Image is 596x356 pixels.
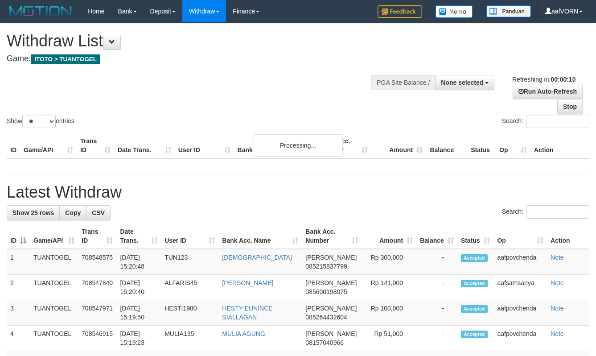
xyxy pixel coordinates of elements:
[493,249,547,275] td: aafpovchenda
[416,249,457,275] td: -
[7,275,30,300] td: 2
[161,300,218,326] td: HESTI1980
[526,115,589,128] input: Search:
[547,224,589,249] th: Action
[234,133,317,158] th: Bank Acc. Name
[416,326,457,351] td: -
[7,183,589,201] h1: Latest Withdraw
[175,133,234,158] th: User ID
[305,263,347,270] span: Copy 085215837799 to clipboard
[461,331,488,338] span: Accepted
[362,326,416,351] td: Rp 51,000
[30,326,78,351] td: TUANTOGEL
[493,275,547,300] td: aafsamsanya
[7,300,30,326] td: 3
[461,254,488,262] span: Accepted
[557,99,583,114] a: Stop
[551,76,575,83] strong: 00:00:10
[7,224,30,249] th: ID: activate to sort column descending
[513,84,583,99] a: Run Auto-Refresh
[7,115,74,128] label: Show entries
[305,254,357,261] span: [PERSON_NAME]
[305,339,344,346] span: Copy 08157040966 to clipboard
[457,224,494,249] th: Status: activate to sort column ascending
[362,224,416,249] th: Amount: activate to sort column ascending
[530,133,589,158] th: Action
[441,79,483,86] span: None selected
[7,32,388,50] h1: Withdraw List
[416,275,457,300] td: -
[416,300,457,326] td: -
[461,280,488,287] span: Accepted
[486,5,531,17] img: panduan.png
[30,224,78,249] th: Game/API: activate to sort column ascending
[161,224,218,249] th: User ID: activate to sort column ascending
[77,133,114,158] th: Trans ID
[436,5,473,18] img: Button%20Memo.svg
[461,305,488,313] span: Accepted
[551,279,564,286] a: Note
[86,205,111,220] a: CSV
[496,133,530,158] th: Op
[493,326,547,351] td: aafpovchenda
[305,288,347,295] span: Copy 085600198075 to clipboard
[7,54,388,63] h4: Game:
[7,249,30,275] td: 1
[426,133,467,158] th: Balance
[78,326,116,351] td: 708546915
[30,300,78,326] td: TUANTOGEL
[116,224,161,249] th: Date Trans.: activate to sort column ascending
[362,300,416,326] td: Rp 100,000
[7,205,60,220] a: Show 25 rows
[551,305,564,312] a: Note
[78,224,116,249] th: Trans ID: activate to sort column ascending
[78,249,116,275] td: 708548575
[435,75,494,90] button: None selected
[92,209,105,216] span: CSV
[526,205,589,219] input: Search:
[371,133,426,158] th: Amount
[551,254,564,261] a: Note
[254,134,343,157] div: Processing...
[305,314,347,321] span: Copy 085264432604 to clipboard
[371,75,435,90] div: PGA Site Balance /
[7,133,20,158] th: ID
[78,300,116,326] td: 708547971
[305,279,357,286] span: [PERSON_NAME]
[12,209,54,216] span: Show 25 rows
[59,205,86,220] a: Copy
[116,300,161,326] td: [DATE] 15:19:50
[222,279,273,286] a: [PERSON_NAME]
[416,224,457,249] th: Balance: activate to sort column ascending
[116,326,161,351] td: [DATE] 15:19:23
[30,275,78,300] td: TUANTOGEL
[222,305,272,321] a: HESTY EUNINCE SIALLAGAN
[362,275,416,300] td: Rp 141,000
[161,326,218,351] td: MULIA135
[20,133,77,158] th: Game/API
[305,305,357,312] span: [PERSON_NAME]
[302,224,362,249] th: Bank Acc. Number: activate to sort column ascending
[22,115,56,128] select: Showentries
[467,133,496,158] th: Status
[316,133,371,158] th: Bank Acc. Number
[502,115,589,128] label: Search:
[493,224,547,249] th: Op: activate to sort column ascending
[116,275,161,300] td: [DATE] 15:20:40
[7,4,74,18] img: MOTION_logo.png
[65,209,81,216] span: Copy
[161,275,218,300] td: ALFARIS45
[116,249,161,275] td: [DATE] 15:20:48
[218,224,302,249] th: Bank Acc. Name: activate to sort column ascending
[161,249,218,275] td: TUN123
[493,300,547,326] td: aafpovchenda
[512,76,575,83] span: Refreshing in:
[305,330,357,337] span: [PERSON_NAME]
[362,249,416,275] td: Rp 300,000
[222,330,265,337] a: MULIA AGUNG
[7,326,30,351] td: 4
[78,275,116,300] td: 708547840
[378,5,422,18] img: Feedback.jpg
[114,133,175,158] th: Date Trans.
[30,249,78,275] td: TUANTOGEL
